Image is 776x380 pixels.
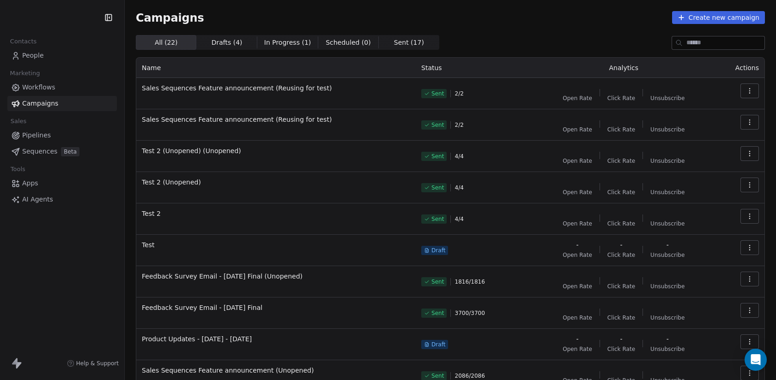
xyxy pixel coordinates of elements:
[672,11,765,24] button: Create new campaign
[607,220,635,227] span: Click Rate
[6,35,41,48] span: Contacts
[6,162,29,176] span: Tools
[455,309,485,317] span: 3700 / 3700
[620,334,622,344] span: -
[745,349,767,371] div: Open Intercom Messenger
[607,251,635,259] span: Click Rate
[607,189,635,196] span: Click Rate
[607,126,635,133] span: Click Rate
[76,360,119,367] span: Help & Support
[142,366,410,375] span: Sales Sequences Feature announcement (Unopened)
[7,48,117,63] a: People
[142,115,410,124] span: Sales Sequences Feature announcement (Reusing for test)
[142,240,410,249] span: Test
[455,90,463,97] span: 2 / 2
[7,144,117,159] a: SequencesBeta
[667,240,669,249] span: -
[650,314,685,321] span: Unsubscribe
[22,83,55,92] span: Workflows
[607,95,635,102] span: Click Rate
[7,96,117,111] a: Campaigns
[563,251,592,259] span: Open Rate
[7,80,117,95] a: Workflows
[563,95,592,102] span: Open Rate
[455,184,463,191] span: 4 / 4
[394,38,424,47] span: Sent ( 17 )
[607,283,635,290] span: Click Rate
[22,178,38,188] span: Apps
[576,334,579,344] span: -
[264,38,311,47] span: In Progress ( 1 )
[142,83,410,93] span: Sales Sequences Feature announcement (Reusing for test)
[563,345,592,353] span: Open Rate
[455,278,485,285] span: 1816 / 1816
[431,309,444,317] span: Sent
[7,176,117,191] a: Apps
[7,192,117,207] a: AI Agents
[563,157,592,165] span: Open Rate
[531,58,716,78] th: Analytics
[22,195,53,204] span: AI Agents
[416,58,531,78] th: Status
[607,314,635,321] span: Click Rate
[431,372,444,380] span: Sent
[455,215,463,223] span: 4 / 4
[650,345,685,353] span: Unsubscribe
[142,178,410,187] span: Test 2 (Unopened)
[67,360,119,367] a: Help & Support
[431,121,444,129] span: Sent
[142,334,410,344] span: Product Updates - [DATE] - [DATE]
[142,272,410,281] span: Feedback Survey Email - [DATE] Final (Unopened)
[6,66,44,80] span: Marketing
[650,220,685,227] span: Unsubscribe
[563,220,592,227] span: Open Rate
[326,38,371,47] span: Scheduled ( 0 )
[650,283,685,290] span: Unsubscribe
[607,345,635,353] span: Click Rate
[22,99,58,108] span: Campaigns
[455,153,463,160] span: 4 / 4
[142,209,410,218] span: Test 2
[563,189,592,196] span: Open Rate
[22,131,51,140] span: Pipelines
[650,157,685,165] span: Unsubscribe
[7,128,117,143] a: Pipelines
[455,121,463,129] span: 2 / 2
[22,147,57,156] span: Sequences
[212,38,242,47] span: Drafts ( 4 )
[716,58,764,78] th: Actions
[576,240,579,249] span: -
[136,58,416,78] th: Name
[563,126,592,133] span: Open Rate
[431,215,444,223] span: Sent
[136,11,204,24] span: Campaigns
[431,247,445,254] span: Draft
[142,303,410,312] span: Feedback Survey Email - [DATE] Final
[667,334,669,344] span: -
[431,153,444,160] span: Sent
[455,372,485,380] span: 2086 / 2086
[22,51,44,60] span: People
[650,95,685,102] span: Unsubscribe
[650,189,685,196] span: Unsubscribe
[61,147,79,156] span: Beta
[620,240,622,249] span: -
[563,283,592,290] span: Open Rate
[650,126,685,133] span: Unsubscribe
[6,114,30,128] span: Sales
[431,341,445,348] span: Draft
[142,146,410,155] span: Test 2 (Unopened) (Unopened)
[431,278,444,285] span: Sent
[563,314,592,321] span: Open Rate
[650,251,685,259] span: Unsubscribe
[431,184,444,191] span: Sent
[607,157,635,165] span: Click Rate
[431,90,444,97] span: Sent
